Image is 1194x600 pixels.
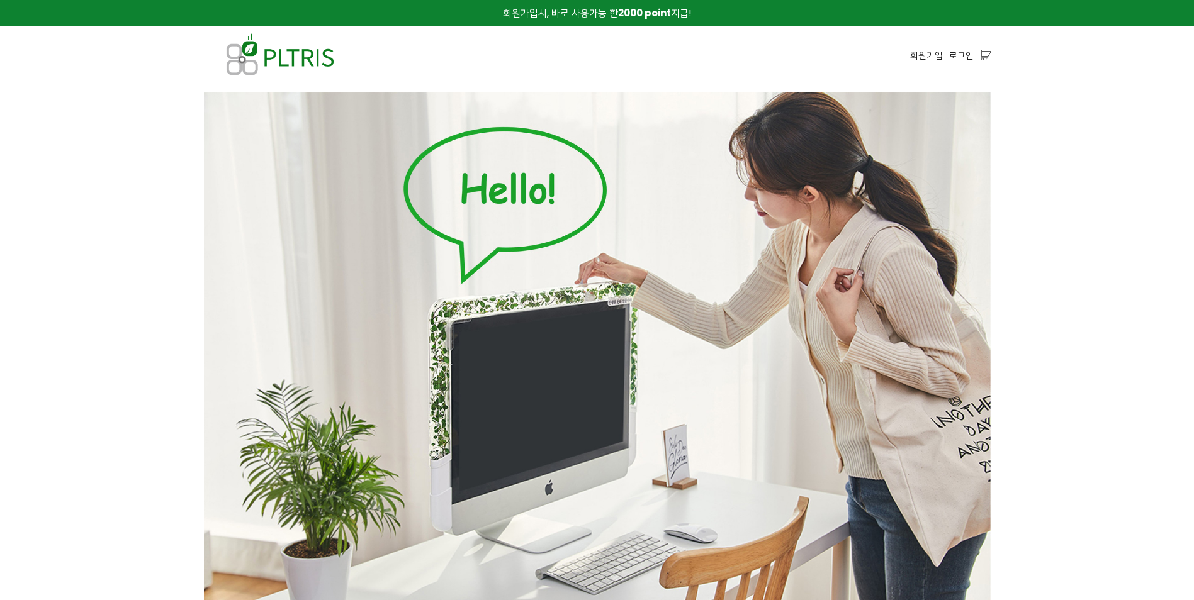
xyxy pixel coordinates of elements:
a: 회원가입 [910,48,943,62]
strong: 2000 point [618,6,671,19]
span: 회원가입시, 바로 사용가능 한 지급! [503,6,691,19]
a: 로그인 [949,48,974,62]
